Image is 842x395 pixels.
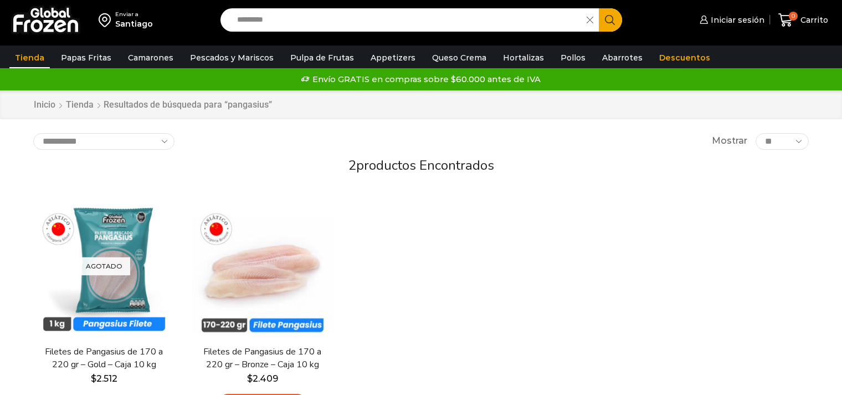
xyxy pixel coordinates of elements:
a: Iniciar sesión [697,9,764,31]
a: Papas Fritas [55,47,117,68]
a: Appetizers [365,47,421,68]
a: Tienda [9,47,50,68]
p: Agotado [78,257,130,275]
a: Filetes de Pangasius de 170 a 220 gr – Bronze – Caja 10 kg [199,346,326,371]
a: Tienda [65,99,94,112]
div: Enviar a [115,11,153,18]
bdi: 2.409 [247,373,278,384]
span: 0 [789,12,798,21]
nav: Breadcrumb [33,99,272,112]
a: Abarrotes [597,47,648,68]
span: Carrito [798,14,828,26]
span: $ [91,373,96,384]
a: Pescados y Mariscos [184,47,279,68]
h1: Resultados de búsqueda para “pangasius” [104,99,272,110]
a: Filetes de Pangasius de 170 a 220 gr – Gold – Caja 10 kg [40,346,168,371]
bdi: 2.512 [91,373,117,384]
div: Santiago [115,18,153,29]
a: Pulpa de Frutas [285,47,360,68]
a: Pollos [555,47,591,68]
span: productos encontrados [356,156,494,174]
a: Queso Crema [427,47,492,68]
button: Search button [599,8,622,32]
span: $ [247,373,253,384]
select: Pedido de la tienda [33,133,174,150]
a: 0 Carrito [776,7,831,33]
span: Iniciar sesión [708,14,764,26]
img: address-field-icon.svg [99,11,115,29]
a: Hortalizas [497,47,550,68]
a: Camarones [122,47,179,68]
a: Inicio [33,99,56,112]
span: 2 [348,156,356,174]
a: Descuentos [654,47,716,68]
span: Mostrar [712,135,747,148]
